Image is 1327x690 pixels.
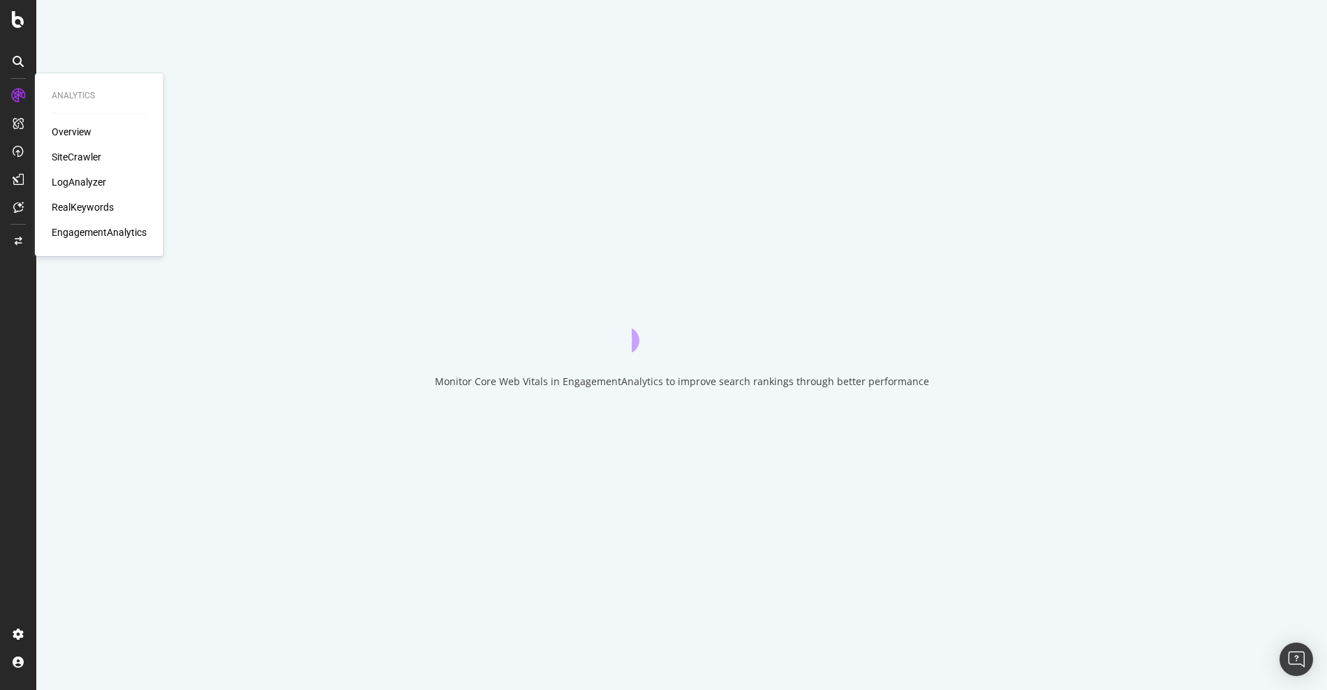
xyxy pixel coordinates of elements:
[52,90,147,102] div: Analytics
[1280,643,1313,676] div: Open Intercom Messenger
[435,375,929,389] div: Monitor Core Web Vitals in EngagementAnalytics to improve search rankings through better performance
[52,225,147,239] a: EngagementAnalytics
[52,125,91,139] a: Overview
[632,302,732,352] div: animation
[52,200,114,214] a: RealKeywords
[52,175,106,189] a: LogAnalyzer
[52,150,101,164] a: SiteCrawler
